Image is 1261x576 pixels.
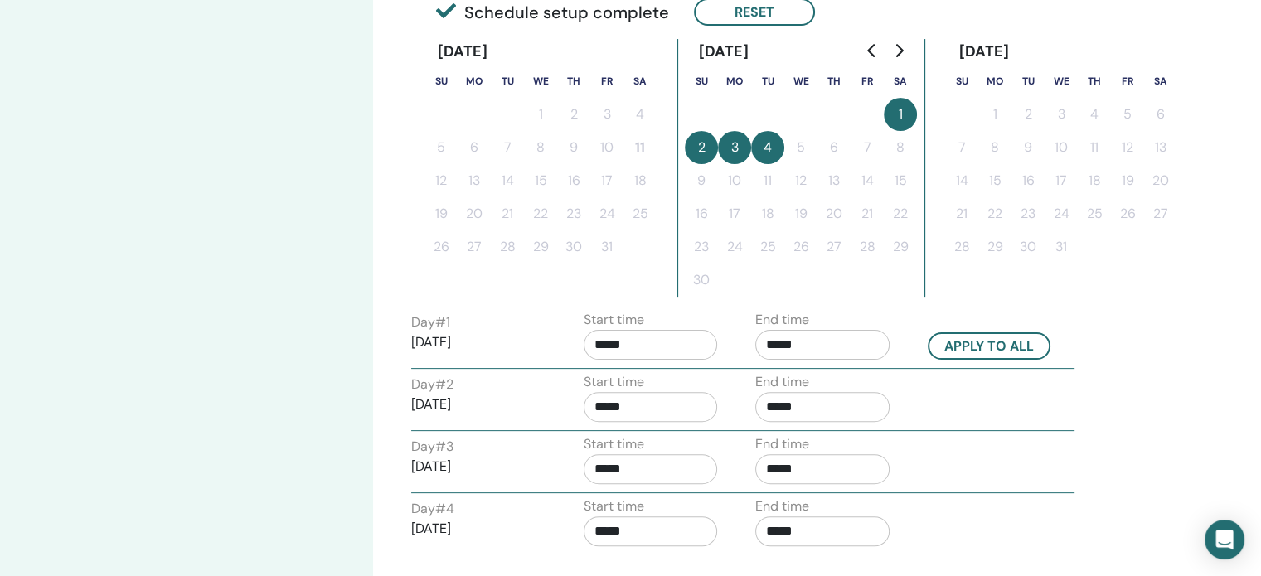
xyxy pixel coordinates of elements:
[784,65,817,98] th: Wednesday
[590,230,623,264] button: 31
[945,65,978,98] th: Sunday
[1144,197,1177,230] button: 27
[1011,98,1045,131] button: 2
[751,164,784,197] button: 11
[411,394,546,414] p: [DATE]
[458,131,491,164] button: 6
[978,131,1011,164] button: 8
[945,131,978,164] button: 7
[557,230,590,264] button: 30
[718,65,751,98] th: Monday
[584,434,644,454] label: Start time
[718,230,751,264] button: 24
[1144,164,1177,197] button: 20
[590,164,623,197] button: 17
[851,230,884,264] button: 28
[885,34,912,67] button: Go to next month
[751,197,784,230] button: 18
[1144,65,1177,98] th: Saturday
[1011,164,1045,197] button: 16
[978,197,1011,230] button: 22
[1045,98,1078,131] button: 3
[557,131,590,164] button: 9
[851,197,884,230] button: 21
[458,65,491,98] th: Monday
[1111,98,1144,131] button: 5
[623,65,657,98] th: Saturday
[755,434,809,454] label: End time
[491,164,524,197] button: 14
[1011,131,1045,164] button: 9
[424,230,458,264] button: 26
[411,437,453,457] label: Day # 3
[524,65,557,98] th: Wednesday
[685,264,718,297] button: 30
[424,197,458,230] button: 19
[817,131,851,164] button: 6
[1078,131,1111,164] button: 11
[491,197,524,230] button: 21
[945,230,978,264] button: 28
[557,164,590,197] button: 16
[884,65,917,98] th: Saturday
[685,230,718,264] button: 23
[718,164,751,197] button: 10
[411,499,454,519] label: Day # 4
[884,131,917,164] button: 8
[584,310,644,330] label: Start time
[751,230,784,264] button: 25
[524,164,557,197] button: 15
[1011,230,1045,264] button: 30
[685,39,762,65] div: [DATE]
[491,230,524,264] button: 28
[859,34,885,67] button: Go to previous month
[1011,197,1045,230] button: 23
[884,98,917,131] button: 1
[1205,520,1244,559] div: Open Intercom Messenger
[685,65,718,98] th: Sunday
[945,197,978,230] button: 21
[685,164,718,197] button: 9
[685,197,718,230] button: 16
[978,98,1011,131] button: 1
[411,457,546,477] p: [DATE]
[590,65,623,98] th: Friday
[623,164,657,197] button: 18
[590,131,623,164] button: 10
[557,98,590,131] button: 2
[1111,65,1144,98] th: Friday
[784,197,817,230] button: 19
[1078,98,1111,131] button: 4
[524,131,557,164] button: 8
[1111,197,1144,230] button: 26
[1045,164,1078,197] button: 17
[1045,197,1078,230] button: 24
[491,65,524,98] th: Tuesday
[424,131,458,164] button: 5
[1111,131,1144,164] button: 12
[524,197,557,230] button: 22
[1045,131,1078,164] button: 10
[884,230,917,264] button: 29
[524,98,557,131] button: 1
[1078,65,1111,98] th: Thursday
[817,197,851,230] button: 20
[817,65,851,98] th: Thursday
[928,332,1050,360] button: Apply to all
[978,164,1011,197] button: 15
[623,131,657,164] button: 11
[784,230,817,264] button: 26
[1078,164,1111,197] button: 18
[557,65,590,98] th: Thursday
[978,230,1011,264] button: 29
[945,39,1022,65] div: [DATE]
[784,131,817,164] button: 5
[584,372,644,392] label: Start time
[590,197,623,230] button: 24
[755,310,809,330] label: End time
[584,496,644,516] label: Start time
[491,131,524,164] button: 7
[1078,197,1111,230] button: 25
[424,65,458,98] th: Sunday
[590,98,623,131] button: 3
